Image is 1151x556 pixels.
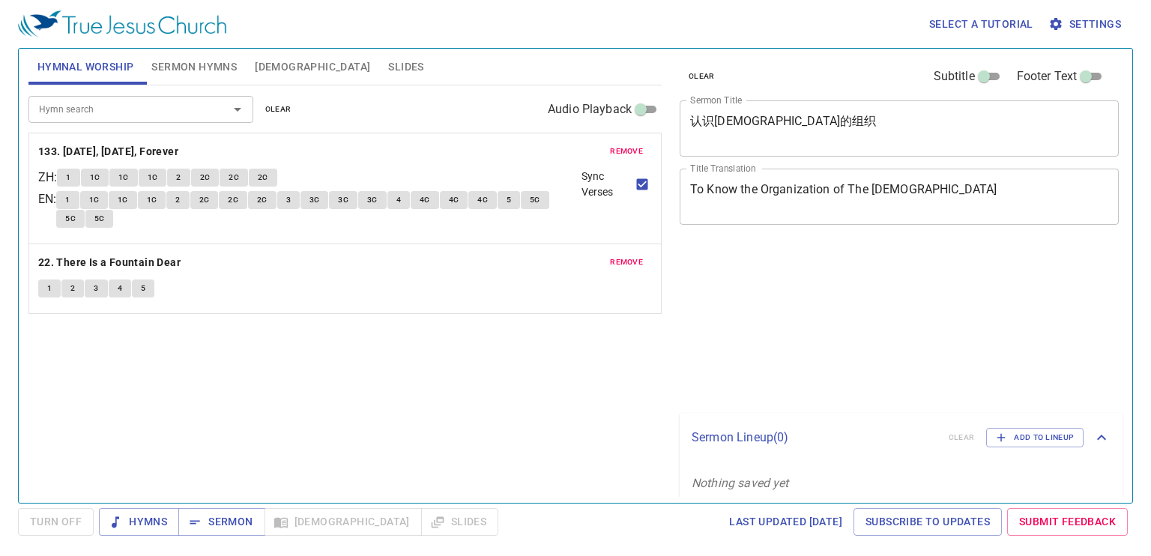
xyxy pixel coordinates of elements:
[118,171,129,184] span: 1C
[256,100,300,118] button: clear
[166,191,189,209] button: 2
[387,191,410,209] button: 4
[139,169,167,187] button: 1C
[229,171,239,184] span: 2C
[176,171,181,184] span: 2
[38,253,184,272] button: 22. There Is a Fountain Dear
[255,58,370,76] span: [DEMOGRAPHIC_DATA]
[85,279,107,297] button: 3
[80,191,109,209] button: 1C
[89,193,100,207] span: 1C
[477,193,488,207] span: 4C
[90,171,100,184] span: 1C
[38,253,181,272] b: 22. There Is a Fountain Dear
[118,282,122,295] span: 4
[56,210,85,228] button: 5C
[175,193,180,207] span: 2
[47,282,52,295] span: 1
[929,15,1033,34] span: Select a tutorial
[507,193,511,207] span: 5
[66,171,70,184] span: 1
[367,193,378,207] span: 3C
[1051,15,1121,34] span: Settings
[258,171,268,184] span: 2C
[610,256,643,269] span: remove
[109,191,137,209] button: 1C
[690,114,1108,142] textarea: 认识[DEMOGRAPHIC_DATA]的组织
[249,169,277,187] button: 2C
[178,508,265,536] button: Sermon
[141,282,145,295] span: 5
[38,142,181,161] button: 133. [DATE], [DATE], Forever
[257,193,268,207] span: 2C
[94,212,105,226] span: 5C
[151,58,237,76] span: Sermon Hymns
[85,210,114,228] button: 5C
[411,191,439,209] button: 4C
[468,191,497,209] button: 4C
[530,193,540,207] span: 5C
[118,193,128,207] span: 1C
[601,253,652,271] button: remove
[147,193,157,207] span: 1C
[396,193,401,207] span: 4
[358,191,387,209] button: 3C
[190,513,253,531] span: Sermon
[277,191,300,209] button: 3
[38,190,56,208] p: EN :
[1045,10,1127,38] button: Settings
[690,182,1108,211] textarea: To Know the Organization of The [DEMOGRAPHIC_DATA]
[57,169,79,187] button: 1
[329,191,357,209] button: 3C
[854,508,1002,536] a: Subscribe to Updates
[200,171,211,184] span: 2C
[191,169,220,187] button: 2C
[148,171,158,184] span: 1C
[923,10,1039,38] button: Select a tutorial
[56,191,79,209] button: 1
[986,428,1084,447] button: Add to Lineup
[309,193,320,207] span: 3C
[94,282,98,295] span: 3
[38,169,57,187] p: ZH :
[81,169,109,187] button: 1C
[521,191,549,209] button: 5C
[440,191,468,209] button: 4C
[674,241,1033,408] iframe: from-child
[38,142,178,161] b: 133. [DATE], [DATE], Forever
[996,431,1074,444] span: Add to Lineup
[190,191,219,209] button: 2C
[65,193,70,207] span: 1
[132,279,154,297] button: 5
[581,169,632,200] span: Sync Verses
[111,513,167,531] span: Hymns
[199,193,210,207] span: 2C
[689,70,715,83] span: clear
[99,508,179,536] button: Hymns
[61,279,84,297] button: 2
[219,191,247,209] button: 2C
[37,58,134,76] span: Hymnal Worship
[729,513,842,531] span: Last updated [DATE]
[723,508,848,536] a: Last updated [DATE]
[449,193,459,207] span: 4C
[388,58,423,76] span: Slides
[498,191,520,209] button: 5
[227,99,248,120] button: Open
[1017,67,1078,85] span: Footer Text
[167,169,190,187] button: 2
[18,10,226,37] img: True Jesus Church
[286,193,291,207] span: 3
[65,212,76,226] span: 5C
[1019,513,1116,531] span: Submit Feedback
[420,193,430,207] span: 4C
[680,67,724,85] button: clear
[70,282,75,295] span: 2
[338,193,348,207] span: 3C
[109,169,138,187] button: 1C
[138,191,166,209] button: 1C
[38,279,61,297] button: 1
[300,191,329,209] button: 3C
[228,193,238,207] span: 2C
[692,476,789,490] i: Nothing saved yet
